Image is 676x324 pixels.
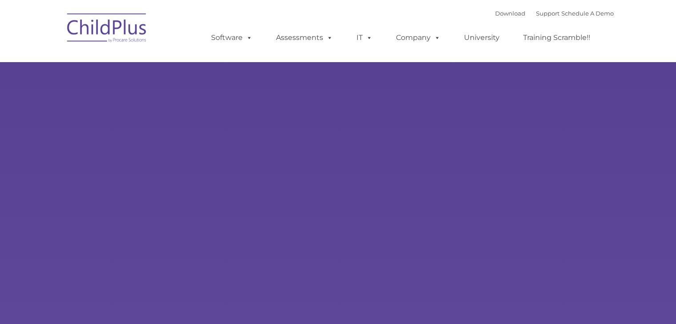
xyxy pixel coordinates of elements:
a: Support [536,10,560,17]
a: Company [387,29,449,47]
a: Software [202,29,261,47]
a: Download [495,10,525,17]
a: University [455,29,508,47]
img: ChildPlus by Procare Solutions [63,7,152,51]
a: IT [348,29,381,47]
a: Assessments [267,29,342,47]
a: Training Scramble!! [514,29,599,47]
font: | [495,10,614,17]
a: Schedule A Demo [561,10,614,17]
